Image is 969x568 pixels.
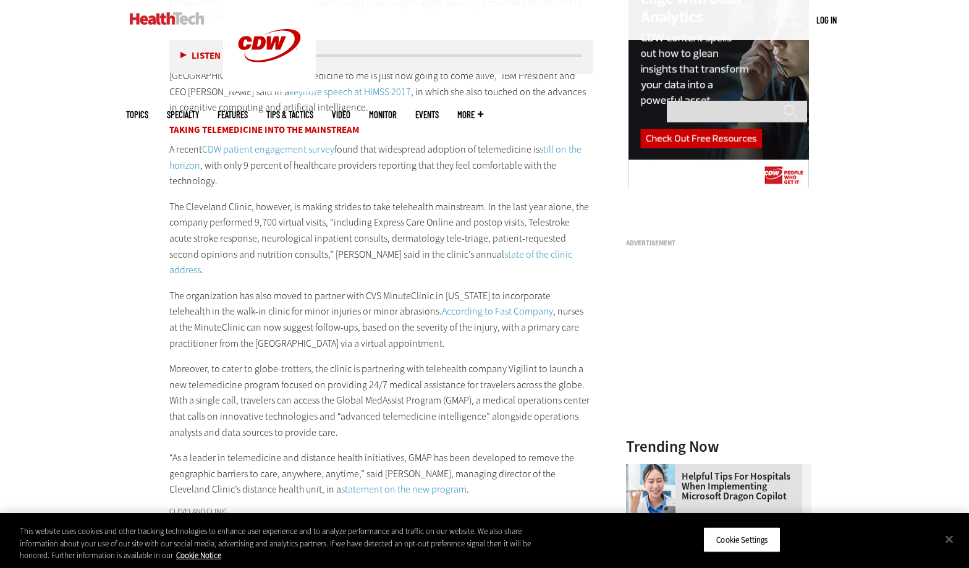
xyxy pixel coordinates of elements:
span: Specialty [167,110,199,119]
button: Cookie Settings [703,527,781,553]
a: Events [415,110,439,119]
a: According to Fast Company [442,305,553,318]
a: CDW [223,82,316,95]
a: statement on the new program [341,483,467,496]
a: More information about your privacy [176,550,221,561]
p: “As a leader in telemedicine and distance health initiatives, GMAP has been developed to remove t... [169,450,593,498]
span: More [457,110,483,119]
button: Close [936,525,963,553]
a: Tips & Tactics [266,110,313,119]
h3: Trending Now [626,439,811,454]
p: A recent found that widespread adoption of telemedicine is , with only 9 percent of healthcare pr... [169,142,593,189]
img: Home [130,12,205,25]
a: Helpful Tips for Hospitals When Implementing Microsoft Dragon Copilot [626,472,804,501]
p: The Cleveland Clinic, however, is making strides to take telehealth mainstream. In the last year ... [169,199,593,278]
a: Doctor using phone to dictate to tablet [626,464,682,474]
div: User menu [816,14,837,27]
img: Doctor using phone to dictate to tablet [626,464,675,514]
h3: Advertisement [626,240,811,247]
a: Video [332,110,350,119]
a: Log in [816,14,837,25]
div: This website uses cookies and other tracking technologies to enhance user experience and to analy... [20,525,533,562]
p: The organization has also moved to partner with CVS MinuteClinic in [US_STATE] to incorporate tel... [169,288,593,351]
a: Features [218,110,248,119]
iframe: advertisement [626,252,811,406]
a: CDW patient engagement survey [202,143,334,156]
span: Topics [126,110,148,119]
p: Moreover, to cater to globe-trotters, the clinic is partnering with telehealth company Vigilint t... [169,361,593,440]
a: MonITor [369,110,397,119]
a: still on the horizon [169,143,582,172]
div: Cleveland Clinic [169,507,593,515]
